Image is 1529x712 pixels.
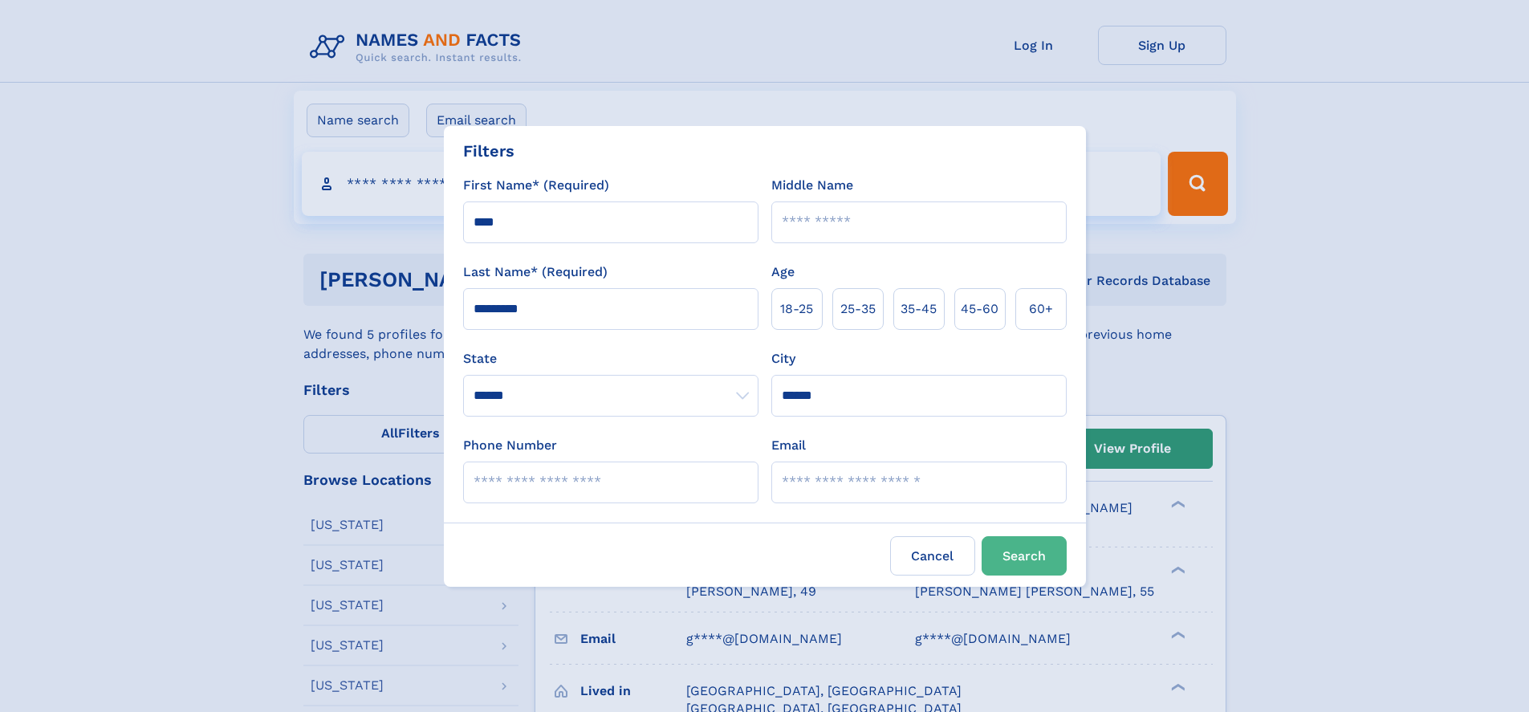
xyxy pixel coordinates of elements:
[890,536,975,576] label: Cancel
[840,299,876,319] span: 25‑35
[771,176,853,195] label: Middle Name
[771,436,806,455] label: Email
[463,436,557,455] label: Phone Number
[901,299,937,319] span: 35‑45
[771,349,795,368] label: City
[463,262,608,282] label: Last Name* (Required)
[961,299,998,319] span: 45‑60
[463,176,609,195] label: First Name* (Required)
[1029,299,1053,319] span: 60+
[771,262,795,282] label: Age
[780,299,813,319] span: 18‑25
[463,349,758,368] label: State
[463,139,514,163] div: Filters
[982,536,1067,576] button: Search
